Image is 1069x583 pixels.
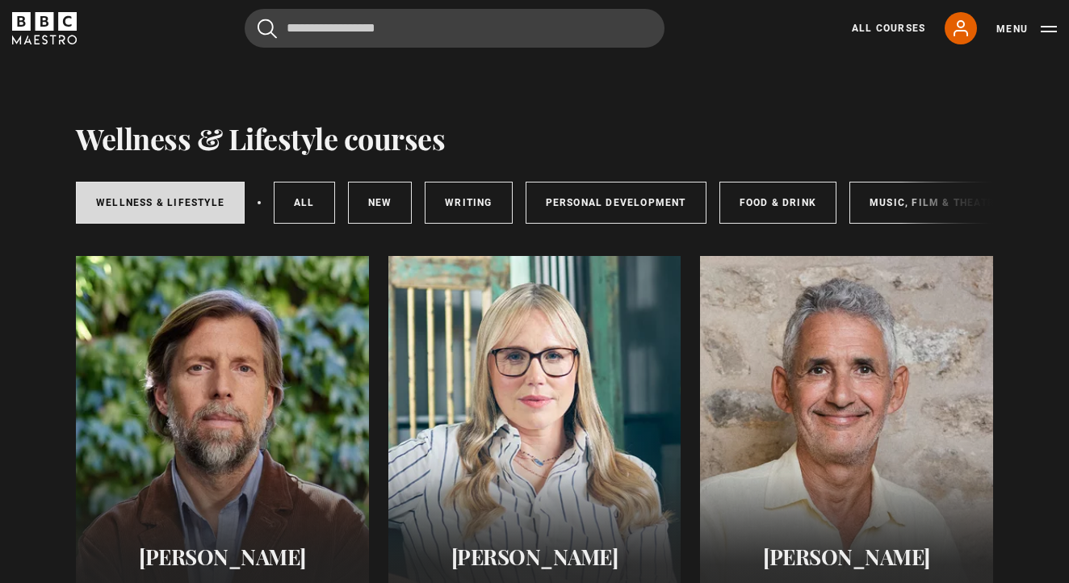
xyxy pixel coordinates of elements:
svg: BBC Maestro [12,12,77,44]
h2: [PERSON_NAME] [719,544,974,569]
a: New [348,182,413,224]
h1: Wellness & Lifestyle courses [76,121,445,155]
a: Music, Film & Theatre [849,182,1021,224]
a: Food & Drink [719,182,836,224]
a: Personal Development [526,182,706,224]
button: Toggle navigation [996,21,1057,37]
h2: [PERSON_NAME] [95,544,350,569]
input: Search [245,9,664,48]
a: All Courses [852,21,925,36]
a: Writing [425,182,512,224]
a: Wellness & Lifestyle [76,182,245,224]
button: Submit the search query [258,19,277,39]
h2: [PERSON_NAME] [408,544,662,569]
a: All [274,182,335,224]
